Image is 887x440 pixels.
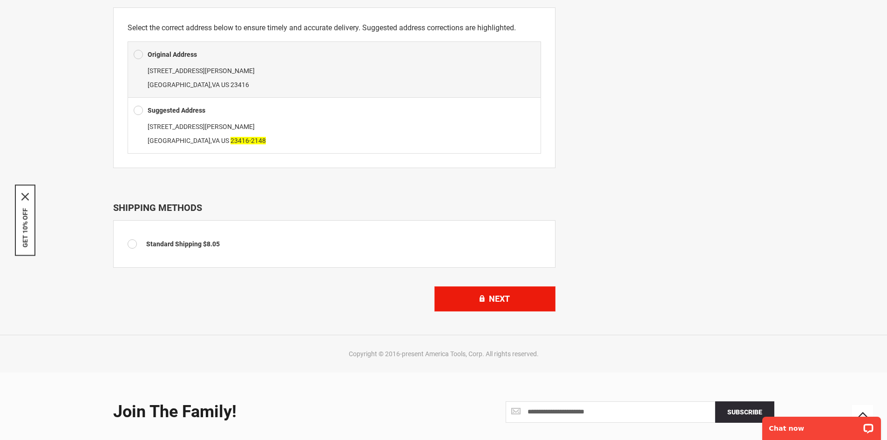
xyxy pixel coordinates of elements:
[111,349,777,359] div: Copyright © 2016-present America Tools, Corp. All rights reserved.
[212,137,220,144] span: VA
[134,64,535,92] div: ,
[230,137,266,144] span: 23416-2148
[489,294,510,304] span: Next
[148,123,255,130] span: [STREET_ADDRESS][PERSON_NAME]
[113,403,437,421] div: Join the Family!
[21,208,29,247] button: GET 10% OFF
[230,81,249,88] span: 23416
[727,408,762,416] span: Subscribe
[434,286,555,311] button: Next
[148,107,205,114] b: Suggested Address
[146,240,202,248] span: Standard Shipping
[715,401,774,423] button: Subscribe
[221,137,229,144] span: US
[148,81,210,88] span: [GEOGRAPHIC_DATA]
[212,81,220,88] span: VA
[113,202,555,213] div: Shipping Methods
[134,120,535,148] div: ,
[203,240,220,248] span: $8.05
[221,81,229,88] span: US
[148,67,255,74] span: [STREET_ADDRESS][PERSON_NAME]
[21,193,29,200] button: Close
[128,22,541,34] p: Select the correct address below to ensure timely and accurate delivery. Suggested address correc...
[756,411,887,440] iframe: LiveChat chat widget
[148,51,197,58] b: Original Address
[148,137,210,144] span: [GEOGRAPHIC_DATA]
[21,193,29,200] svg: close icon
